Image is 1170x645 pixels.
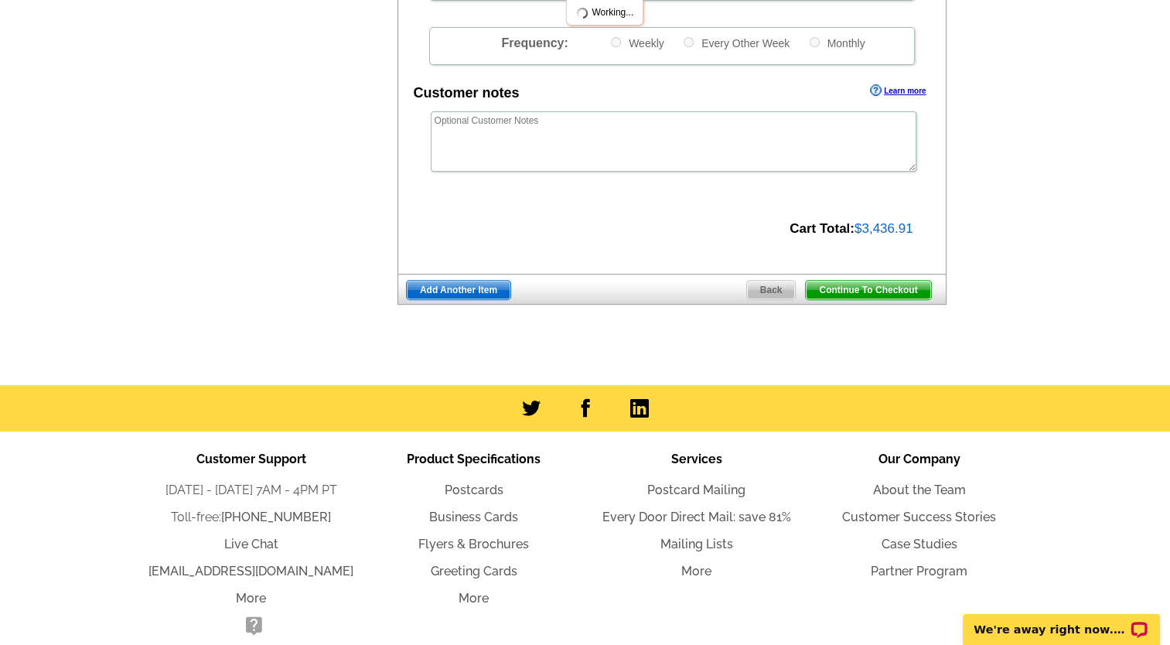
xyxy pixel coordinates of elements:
a: Every Door Direct Mail: save 81% [602,510,791,524]
a: More [459,591,489,606]
a: Flyers & Brochures [418,537,529,551]
input: Every Other Week [684,37,694,47]
a: Customer Success Stories [842,510,996,524]
span: Back [747,281,796,299]
a: More [236,591,266,606]
a: [PHONE_NUMBER] [221,510,331,524]
a: Back [746,280,796,300]
a: Case Studies [882,537,957,551]
a: Live Chat [224,537,278,551]
li: [DATE] - [DATE] 7AM - 4PM PT [140,481,363,500]
a: More [681,564,711,578]
div: Customer notes [414,83,520,104]
a: Add Another Item [406,280,511,300]
span: Add Another Item [407,281,510,299]
iframe: LiveChat chat widget [953,596,1170,645]
img: loading... [576,7,588,19]
a: About the Team [873,483,966,497]
strong: Cart Total: [790,221,854,236]
input: Weekly [611,37,621,47]
a: Learn more [870,84,926,97]
span: Frequency: [501,36,568,49]
li: Toll-free: [140,508,363,527]
a: [EMAIL_ADDRESS][DOMAIN_NAME] [148,564,353,578]
span: Services [671,452,722,466]
label: Monthly [808,36,865,50]
span: Customer Support [196,452,306,466]
span: Product Specifications [407,452,541,466]
span: $3,436.91 [854,221,913,236]
a: Postcards [445,483,503,497]
input: Monthly [810,37,820,47]
label: Weekly [609,36,664,50]
label: Every Other Week [682,36,790,50]
a: Greeting Cards [431,564,517,578]
a: Mailing Lists [660,537,733,551]
span: Continue To Checkout [806,281,930,299]
a: Partner Program [871,564,967,578]
a: Postcard Mailing [647,483,745,497]
span: Our Company [878,452,960,466]
a: Business Cards [429,510,518,524]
